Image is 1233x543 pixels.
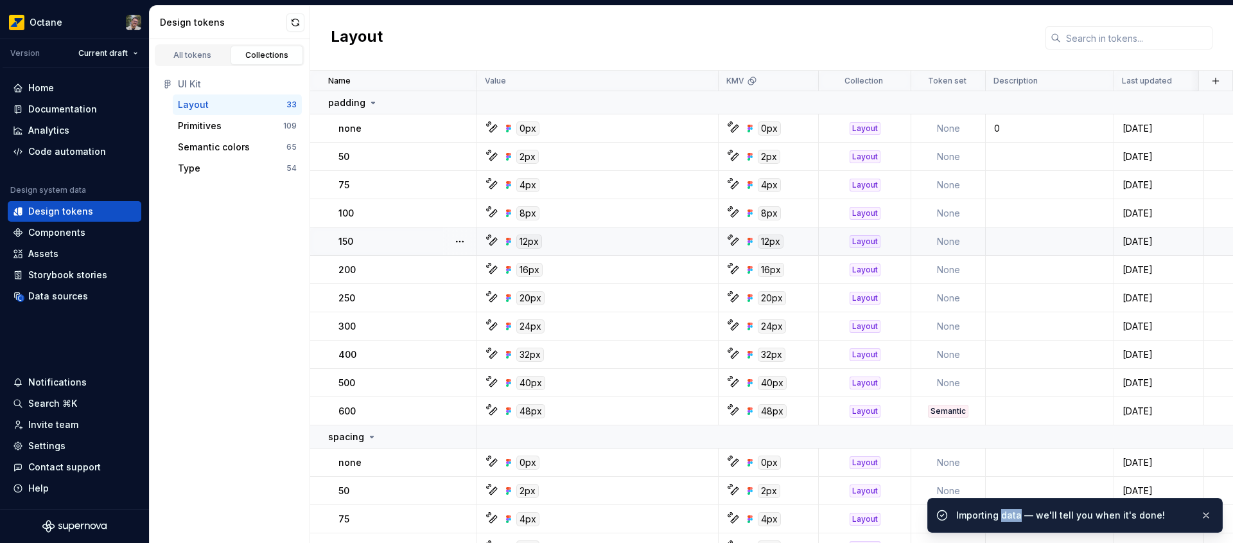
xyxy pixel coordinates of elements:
[993,76,1038,86] p: Description
[850,485,880,497] div: Layout
[178,78,297,91] div: UI Kit
[78,48,128,58] span: Current draft
[1115,122,1203,135] div: [DATE]
[8,457,141,477] button: Contact support
[928,405,968,418] div: Semantic
[338,405,356,418] p: 600
[178,141,250,154] div: Semantic colors
[28,461,101,474] div: Contact support
[758,484,780,498] div: 2px
[28,103,97,116] div: Documentation
[516,376,545,390] div: 40px
[8,222,141,243] a: Components
[758,319,786,334] div: 24px
[8,78,141,98] a: Home
[911,143,986,171] td: None
[173,158,302,179] button: Type54
[911,312,986,341] td: None
[178,120,222,132] div: Primitives
[178,162,200,175] div: Type
[173,137,302,157] a: Semantic colors65
[28,440,66,452] div: Settings
[758,235,783,249] div: 12px
[331,26,383,49] h2: Layout
[911,369,986,397] td: None
[338,179,349,191] p: 75
[8,141,141,162] a: Code automation
[286,142,297,152] div: 65
[850,150,880,163] div: Layout
[1115,150,1203,163] div: [DATE]
[28,82,54,94] div: Home
[758,291,786,305] div: 20px
[758,121,781,136] div: 0px
[338,513,349,526] p: 75
[516,291,545,305] div: 20px
[911,505,986,533] td: None
[173,94,302,115] button: Layout33
[338,150,349,163] p: 50
[850,320,880,333] div: Layout
[1115,405,1203,418] div: [DATE]
[8,201,141,222] a: Design tokens
[328,431,364,443] p: spacing
[911,284,986,312] td: None
[8,265,141,285] a: Storybook stories
[1115,207,1203,220] div: [DATE]
[758,404,787,418] div: 48px
[516,404,545,418] div: 48px
[28,418,78,431] div: Invite team
[28,397,77,410] div: Search ⌘K
[8,372,141,393] button: Notifications
[911,114,986,143] td: None
[758,376,787,390] div: 40px
[758,263,784,277] div: 16px
[173,116,302,136] button: Primitives109
[516,178,539,192] div: 4px
[516,484,539,498] div: 2px
[338,485,349,497] p: 50
[338,320,356,333] p: 300
[338,207,354,220] p: 100
[1122,76,1172,86] p: Last updated
[850,513,880,526] div: Layout
[516,319,545,334] div: 24px
[850,405,880,418] div: Layout
[911,199,986,227] td: None
[516,206,539,220] div: 8px
[28,269,107,281] div: Storybook stories
[338,235,353,248] p: 150
[911,449,986,477] td: None
[485,76,506,86] p: Value
[126,15,141,30] img: Tiago
[850,263,880,276] div: Layout
[286,163,297,174] div: 54
[28,482,49,495] div: Help
[328,96,365,109] p: padding
[73,44,144,62] button: Current draft
[850,122,880,135] div: Layout
[516,150,539,164] div: 2px
[516,348,544,362] div: 32px
[911,341,986,369] td: None
[28,145,106,158] div: Code automation
[8,414,141,435] a: Invite team
[850,207,880,220] div: Layout
[8,478,141,499] button: Help
[338,292,355,305] p: 250
[516,263,543,277] div: 16px
[283,121,297,131] div: 109
[911,256,986,284] td: None
[338,348,356,361] p: 400
[8,120,141,141] a: Analytics
[758,512,781,526] div: 4px
[516,512,539,526] div: 4px
[28,247,58,260] div: Assets
[956,509,1190,522] div: Importing data — we'll tell you when it's done!
[42,520,107,533] svg: Supernova Logo
[986,122,1113,135] div: 0
[850,348,880,361] div: Layout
